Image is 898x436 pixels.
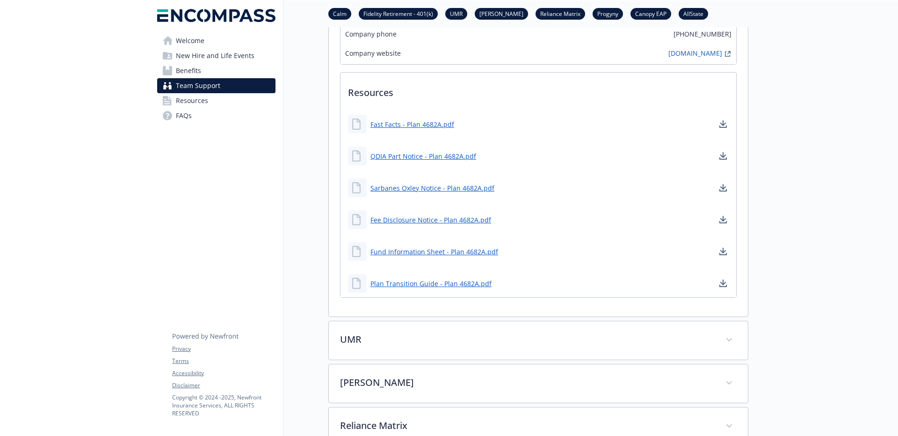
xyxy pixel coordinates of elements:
[359,9,438,18] a: Fidelity Retirement - 401(k)
[340,73,736,107] p: Resources
[157,48,275,63] a: New Hire and Life Events
[370,215,491,225] a: Fee Disclosure Notice - Plan 4682A.pdf
[717,118,729,130] a: download document
[630,9,671,18] a: Canopy EAP
[176,63,201,78] span: Benefits
[717,278,729,289] a: download document
[345,48,401,59] span: Company website
[475,9,528,18] a: [PERSON_NAME]
[722,48,733,59] a: external
[340,419,714,433] p: Reliance Matrix
[172,381,275,390] a: Disclaimer
[679,9,708,18] a: AllState
[668,48,722,59] a: [DOMAIN_NAME]
[340,376,714,390] p: [PERSON_NAME]
[157,93,275,108] a: Resources
[176,48,254,63] span: New Hire and Life Events
[328,9,351,18] a: Calm
[717,182,729,193] a: download document
[172,393,275,417] p: Copyright © 2024 - 2025 , Newfront Insurance Services, ALL RIGHTS RESERVED
[157,33,275,48] a: Welcome
[370,151,476,161] a: QDIA Part Notice - Plan 4682A.pdf
[370,279,492,288] a: Plan Transition Guide - Plan 4682A.pdf
[717,246,729,257] a: download document
[329,364,748,403] div: [PERSON_NAME]
[717,214,729,225] a: download document
[176,108,192,123] span: FAQs
[172,369,275,377] a: Accessibility
[593,9,623,18] a: Progyny
[370,183,494,193] a: Sarbanes Oxley Notice - Plan 4682A.pdf
[157,108,275,123] a: FAQs
[717,150,729,162] a: download document
[673,29,731,39] span: [PHONE_NUMBER]
[445,9,467,18] a: UMR
[172,345,275,353] a: Privacy
[370,247,498,257] a: Fund Information Sheet - Plan 4682A.pdf
[176,78,220,93] span: Team Support
[176,93,208,108] span: Resources
[157,63,275,78] a: Benefits
[176,33,204,48] span: Welcome
[370,119,454,129] a: Fast Facts - Plan 4682A.pdf
[345,29,397,39] span: Company phone
[172,357,275,365] a: Terms
[157,78,275,93] a: Team Support
[329,321,748,360] div: UMR
[340,333,714,347] p: UMR
[536,9,585,18] a: Reliance Matrix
